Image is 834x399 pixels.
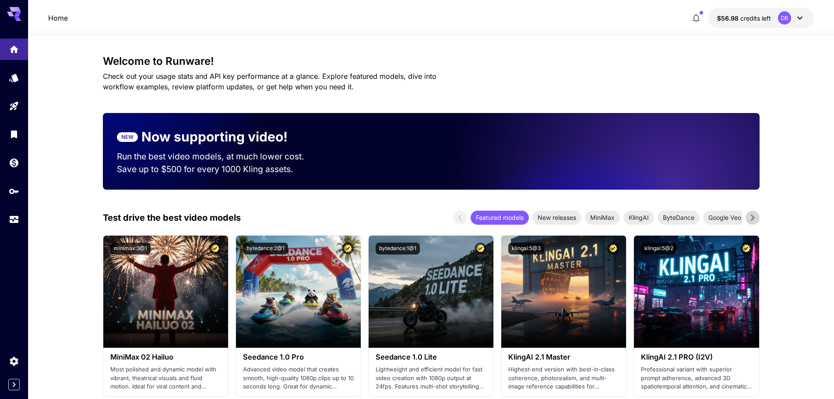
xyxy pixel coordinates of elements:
[209,243,221,254] button: Certified Model – Vetted for best performance and includes a commercial license.
[658,213,700,222] span: ByteDance
[117,150,321,163] p: Run the best video models, at much lower cost.
[641,243,677,254] button: klingai:5@2
[475,243,486,254] button: Certified Model – Vetted for best performance and includes a commercial license.
[376,243,420,254] button: bytedance:1@1
[508,243,544,254] button: klingai:5@3
[508,353,619,361] h3: KlingAI 2.1 Master
[778,11,791,25] div: DB
[376,365,486,391] p: Lightweight and efficient model for fast video creation with 1080p output at 24fps. Features mult...
[501,236,626,348] img: alt
[103,72,436,91] span: Check out your usage stats and API key performance at a glance. Explore featured models, dive int...
[9,129,19,140] div: Library
[9,356,19,367] div: Settings
[717,14,740,22] span: $56.98
[585,213,620,222] span: MiniMax
[9,157,19,168] div: Wallet
[110,365,221,391] p: Most polished and dynamic model with vibrant, theatrical visuals and fluid motion. Ideal for vira...
[641,353,752,361] h3: KlingAI 2.1 PRO (I2V)
[623,213,654,222] span: KlingAI
[471,211,529,225] div: Featured models
[508,365,619,391] p: Highest-end version with best-in-class coherence, photorealism, and multi-image reference capabil...
[243,243,288,254] button: bytedance:2@1
[740,14,771,22] span: credits left
[243,353,354,361] h3: Seedance 1.0 Pro
[717,14,771,23] div: $56.9844
[703,213,746,222] span: Google Veo
[103,211,241,224] p: Test drive the best video models
[8,379,20,390] button: Expand sidebar
[48,13,68,23] nav: breadcrumb
[110,353,221,361] h3: MiniMax 02 Hailuo
[121,133,134,141] p: NEW
[48,13,68,23] a: Home
[9,41,19,52] div: Home
[342,243,354,254] button: Certified Model – Vetted for best performance and includes a commercial license.
[740,243,752,254] button: Certified Model – Vetted for best performance and includes a commercial license.
[623,211,654,225] div: KlingAI
[607,243,619,254] button: Certified Model – Vetted for best performance and includes a commercial license.
[9,186,19,197] div: API Keys
[376,353,486,361] h3: Seedance 1.0 Lite
[9,72,19,83] div: Models
[236,236,361,348] img: alt
[708,8,814,28] button: $56.9844DB
[9,214,19,225] div: Usage
[585,211,620,225] div: MiniMax
[634,236,759,348] img: alt
[703,211,746,225] div: Google Veo
[658,211,700,225] div: ByteDance
[110,243,151,254] button: minimax:3@1
[641,365,752,391] p: Professional variant with superior prompt adherence, advanced 3D spatiotemporal attention, and ci...
[103,236,228,348] img: alt
[471,213,529,222] span: Featured models
[9,101,19,112] div: Playground
[243,365,354,391] p: Advanced video model that creates smooth, high-quality 1080p clips up to 10 seconds long. Great f...
[532,211,581,225] div: New releases
[103,55,760,67] h3: Welcome to Runware!
[117,163,321,176] p: Save up to $500 for every 1000 Kling assets.
[532,213,581,222] span: New releases
[369,236,493,348] img: alt
[141,127,288,147] p: Now supporting video!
